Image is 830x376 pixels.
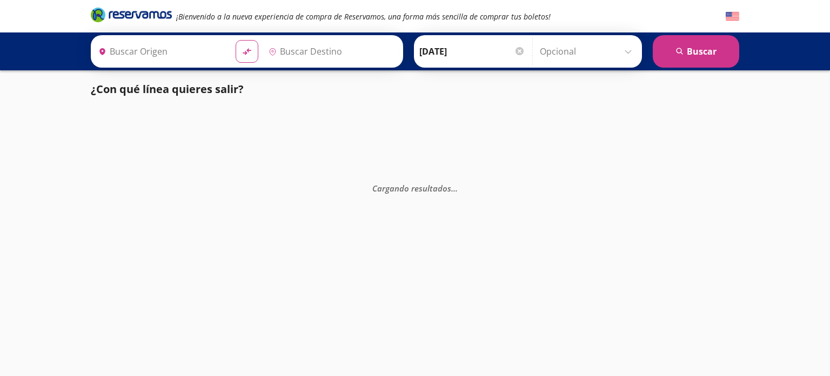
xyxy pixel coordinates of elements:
button: Buscar [653,35,739,68]
input: Buscar Destino [264,38,397,65]
button: English [726,10,739,23]
input: Opcional [540,38,637,65]
span: . [453,182,456,193]
span: . [456,182,458,193]
p: ¿Con qué línea quieres salir? [91,81,244,97]
a: Brand Logo [91,6,172,26]
em: ¡Bienvenido a la nueva experiencia de compra de Reservamos, una forma más sencilla de comprar tus... [176,11,551,22]
input: Elegir Fecha [419,38,525,65]
em: Cargando resultados [372,182,458,193]
i: Brand Logo [91,6,172,23]
span: . [451,182,453,193]
input: Buscar Origen [94,38,227,65]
